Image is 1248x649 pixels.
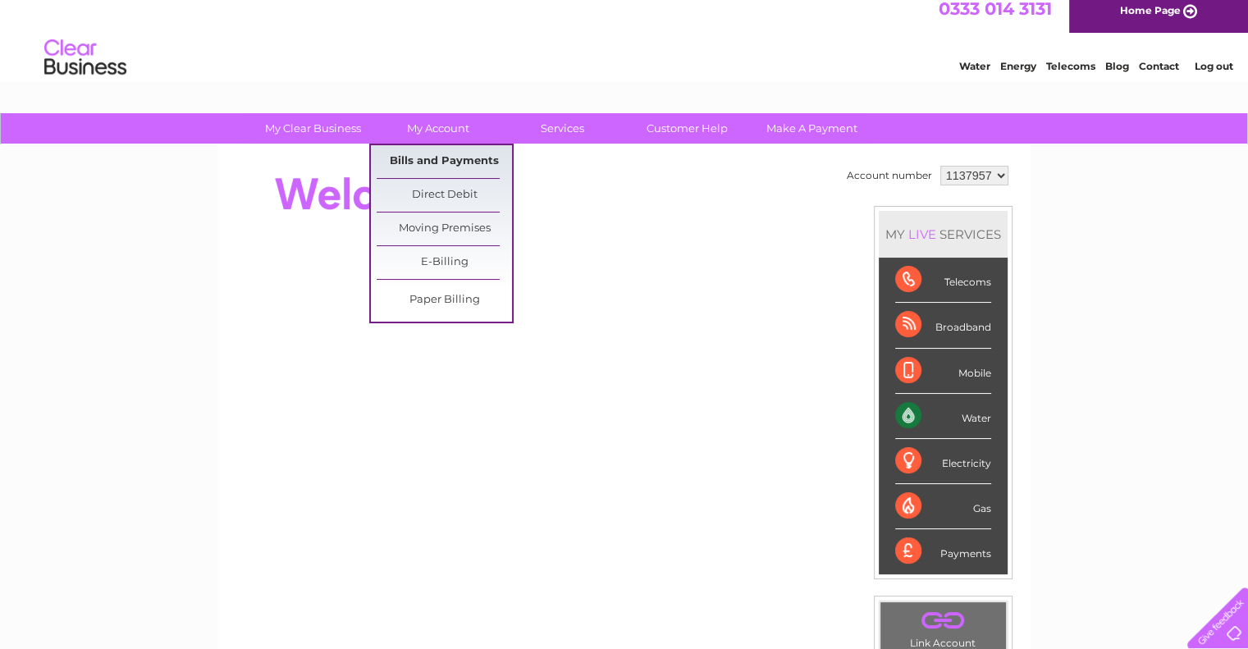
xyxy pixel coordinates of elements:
[959,70,990,82] a: Water
[245,113,381,144] a: My Clear Business
[377,145,512,178] a: Bills and Payments
[1194,70,1232,82] a: Log out
[744,113,880,144] a: Make A Payment
[879,211,1008,258] div: MY SERVICES
[843,162,936,190] td: Account number
[1105,70,1129,82] a: Blog
[1000,70,1036,82] a: Energy
[895,484,991,529] div: Gas
[377,246,512,279] a: E-Billing
[905,226,939,242] div: LIVE
[895,349,991,394] div: Mobile
[237,9,1013,80] div: Clear Business is a trading name of Verastar Limited (registered in [GEOGRAPHIC_DATA] No. 3667643...
[885,606,1002,635] a: .
[895,529,991,574] div: Payments
[619,113,755,144] a: Customer Help
[895,439,991,484] div: Electricity
[377,284,512,317] a: Paper Billing
[495,113,630,144] a: Services
[370,113,505,144] a: My Account
[939,8,1052,29] a: 0333 014 3131
[377,213,512,245] a: Moving Premises
[895,394,991,439] div: Water
[43,43,127,93] img: logo.png
[377,179,512,212] a: Direct Debit
[1139,70,1179,82] a: Contact
[895,303,991,348] div: Broadband
[1046,70,1095,82] a: Telecoms
[895,258,991,303] div: Telecoms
